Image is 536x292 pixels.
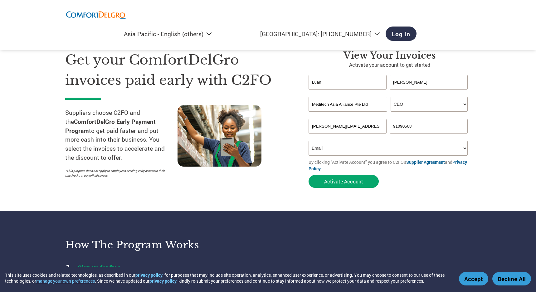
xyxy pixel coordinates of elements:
select: Title/Role [391,97,468,112]
button: manage your own preferences [36,278,95,284]
button: Accept [459,272,488,285]
p: *This program does not apply to employees seeking early access to their paychecks or payroll adva... [65,168,171,178]
a: privacy policy [149,278,177,284]
input: Phone* [390,119,468,134]
input: Last Name* [390,75,468,90]
p: By clicking "Activate Account" you agree to C2FO's and [309,159,471,172]
div: Invalid company name or company name is too long [309,112,468,116]
div: Invalid last name or last name is too long [390,90,468,94]
div: Inavlid Email Address [309,134,387,138]
img: supply chain worker [178,105,261,167]
a: Log In [386,27,417,41]
input: Invalid Email format [309,119,387,134]
a: Privacy Policy [309,159,467,172]
div: Invalid first name or first name is too long [309,90,387,94]
h1: Get your ComfortDelGro invoices paid early with C2FO [65,50,290,90]
input: First Name* [309,75,387,90]
strong: ComfortDelGro Early Payment Program [65,118,156,134]
h3: How the program works [65,239,260,251]
input: Your company name* [309,97,387,112]
img: ComfortDelGro [65,6,128,23]
div: Inavlid Phone Number [390,134,468,138]
p: Activate your account to get started [309,61,471,69]
h4: Sign up for free [78,263,234,271]
h3: View your invoices [309,50,471,61]
button: Decline All [492,272,531,285]
button: Activate Account [309,175,379,188]
p: Suppliers choose C2FO and the to get paid faster and put more cash into their business. You selec... [65,108,178,162]
a: privacy policy [135,272,163,278]
div: This site uses cookies and related technologies, as described in our , for purposes that may incl... [5,272,450,284]
a: Supplier Agreement [406,159,445,165]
